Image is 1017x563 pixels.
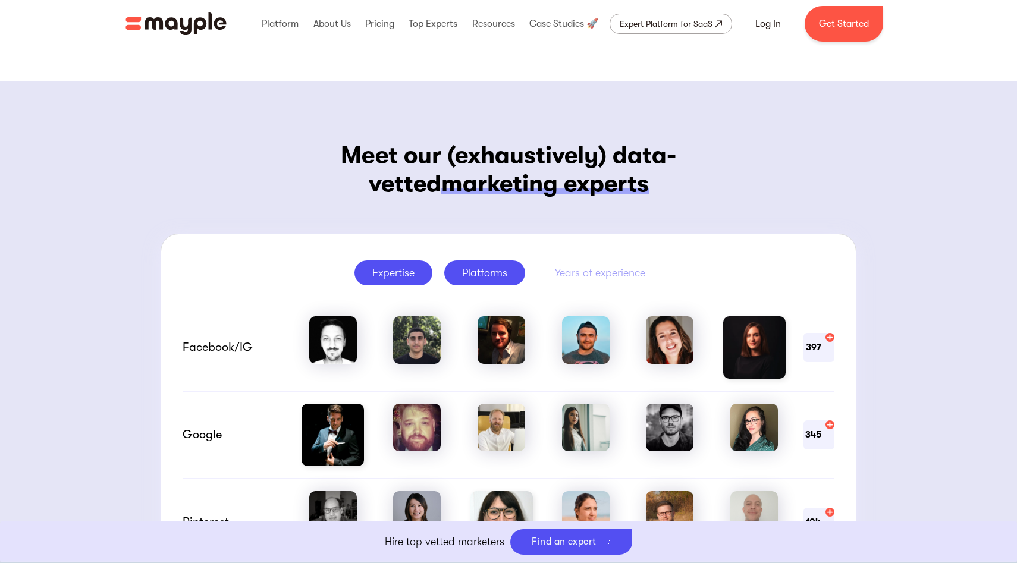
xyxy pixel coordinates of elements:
div: Pricing [362,5,397,43]
img: Mayple logo [125,12,227,35]
div: 397 [806,341,821,353]
a: Expert Platform for SaaS [610,14,732,34]
div: Facebook/IG [183,340,284,354]
p: Hire top vetted marketers [385,534,504,550]
span: marketing experts [441,170,649,199]
div: About Us [310,5,354,43]
div: Top Experts [406,5,460,43]
div: 104 [806,516,821,528]
div: Resources [469,5,518,43]
div: Platforms [462,266,507,280]
a: Log In [741,10,795,38]
div: Expertise [372,266,415,280]
div: 345 [805,429,821,441]
div: Expert Platform for SaaS [620,17,712,31]
div: Pinterest [183,515,284,529]
div: Find an expert [532,536,597,548]
h2: Meet our (exhaustively) data-vetted [265,141,752,198]
div: Google [183,427,284,442]
div: Platform [259,5,302,43]
div: Years of experience [555,266,645,280]
a: Get Started [805,6,883,42]
a: home [125,12,227,35]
